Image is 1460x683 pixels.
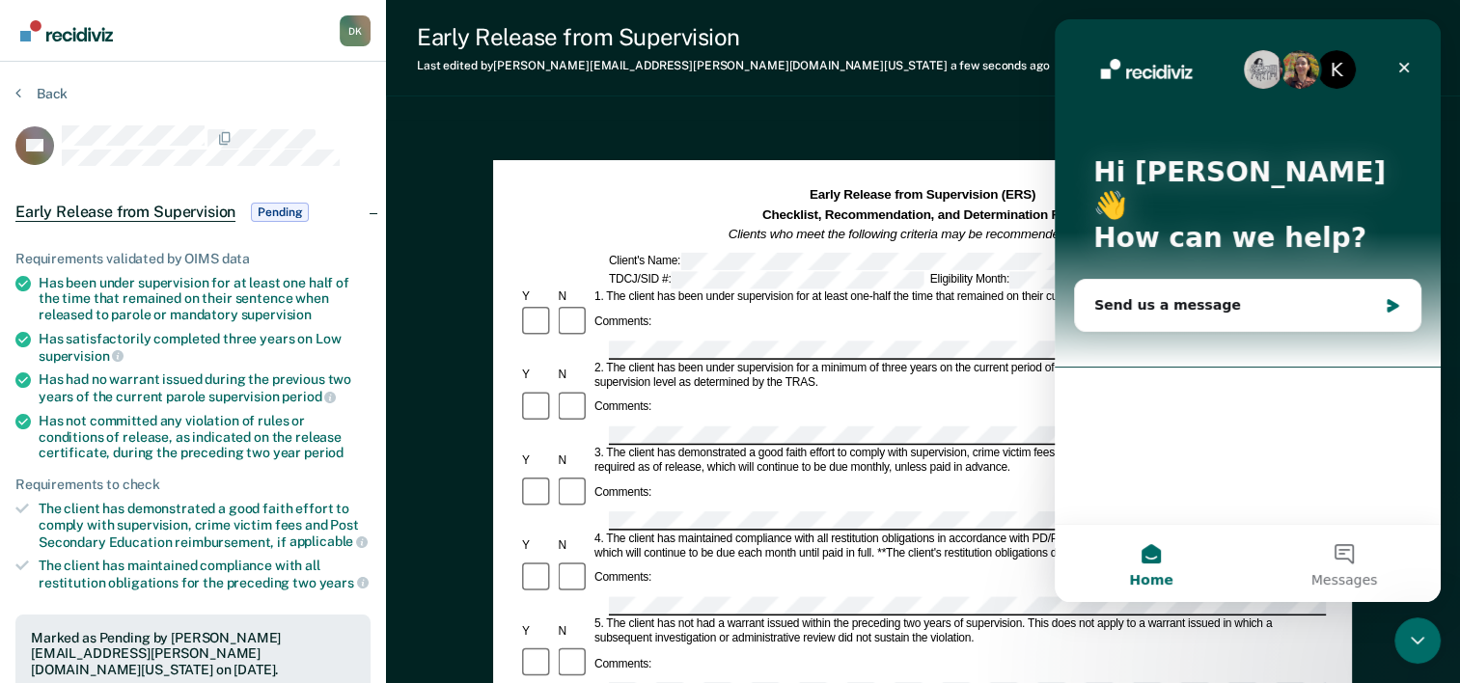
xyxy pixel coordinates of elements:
div: Comments: [592,486,654,501]
div: 5. The client has not had a warrant issued within the preceding two years of supervision. This do... [592,616,1326,645]
div: 2. The client has been under supervision for a minimum of three years on the current period of su... [592,361,1326,390]
div: Y [519,538,555,553]
div: Requirements validated by OIMS data [15,251,371,267]
div: Eligibility Month: [927,271,1265,288]
span: period [282,389,336,404]
div: Requirements to check [15,477,371,493]
div: The client has demonstrated a good faith effort to comply with supervision, crime victim fees and... [39,501,371,550]
div: N [556,453,592,468]
span: period [304,445,344,460]
em: Clients who meet the following criteria may be recommended for ERS. [729,227,1117,241]
div: 4. The client has maintained compliance with all restitution obligations in accordance with PD/PO... [592,532,1326,560]
div: Has not committed any violation of rules or conditions of release, as indicated on the release ce... [39,413,371,461]
button: Back [15,85,68,102]
div: N [556,368,592,382]
div: N [556,289,592,304]
iframe: Intercom live chat [1055,19,1441,602]
div: Has been under supervision for at least one half of the time that remained on their sentence when... [39,275,371,323]
div: Y [519,624,555,639]
div: Marked as Pending by [PERSON_NAME][EMAIL_ADDRESS][PERSON_NAME][DOMAIN_NAME][US_STATE] on [DATE]. [31,630,355,678]
div: Y [519,368,555,382]
span: Early Release from Supervision [15,203,235,222]
div: N [556,538,592,553]
span: supervision [39,348,124,364]
div: The client has maintained compliance with all restitution obligations for the preceding two [39,558,371,590]
div: 3. The client has demonstrated a good faith effort to comply with supervision, crime victim fees ... [592,446,1326,475]
span: a few seconds ago [950,59,1050,72]
div: TDCJ/SID #: [606,271,927,288]
span: Pending [251,203,309,222]
div: 1. The client has been under supervision for at least one-half the time that remained on their cu... [592,289,1326,304]
div: Y [519,289,555,304]
div: Client's Name: [606,252,1280,269]
div: D K [340,15,371,46]
div: Has satisfactorily completed three years on Low [39,331,371,364]
img: Recidiviz [20,20,113,41]
div: Comments: [592,571,654,586]
div: Has had no warrant issued during the previous two years of the current parole supervision [39,371,371,404]
div: Comments: [592,315,654,330]
strong: Checklist, Recommendation, and Determination Form [762,207,1083,222]
span: supervision [241,307,312,322]
div: Y [519,453,555,468]
button: Profile dropdown button [340,15,371,46]
div: Comments: [592,657,654,671]
iframe: Intercom live chat [1394,617,1441,664]
strong: Early Release from Supervision (ERS) [810,188,1035,203]
div: Comments: [592,400,654,415]
div: N [556,624,592,639]
div: Early Release from Supervision [417,23,1050,51]
span: applicable [289,533,368,549]
span: years [319,575,369,590]
div: Last edited by [PERSON_NAME][EMAIL_ADDRESS][PERSON_NAME][DOMAIN_NAME][US_STATE] [417,59,1050,72]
